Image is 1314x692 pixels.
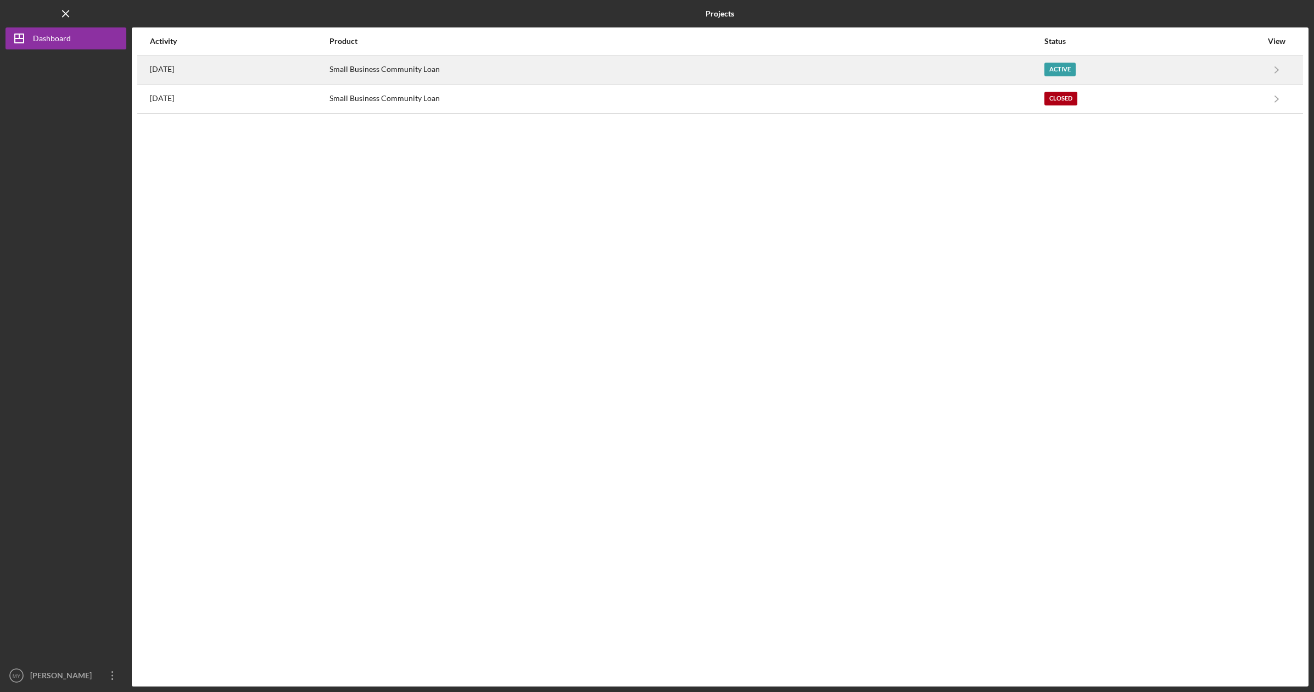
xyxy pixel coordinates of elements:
div: [PERSON_NAME] [27,665,99,689]
div: Status [1044,37,1262,46]
div: Active [1044,63,1076,76]
div: Activity [150,37,328,46]
text: MY [13,673,21,679]
div: Dashboard [33,27,71,52]
b: Projects [706,9,734,18]
div: Small Business Community Loan [329,85,1043,113]
div: Closed [1044,92,1077,105]
time: 2025-08-13 23:34 [150,65,174,74]
div: View [1263,37,1290,46]
button: MY[PERSON_NAME] [5,665,126,687]
time: 2023-05-03 21:58 [150,94,174,103]
div: Small Business Community Loan [329,56,1043,83]
div: Product [329,37,1043,46]
button: Dashboard [5,27,126,49]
